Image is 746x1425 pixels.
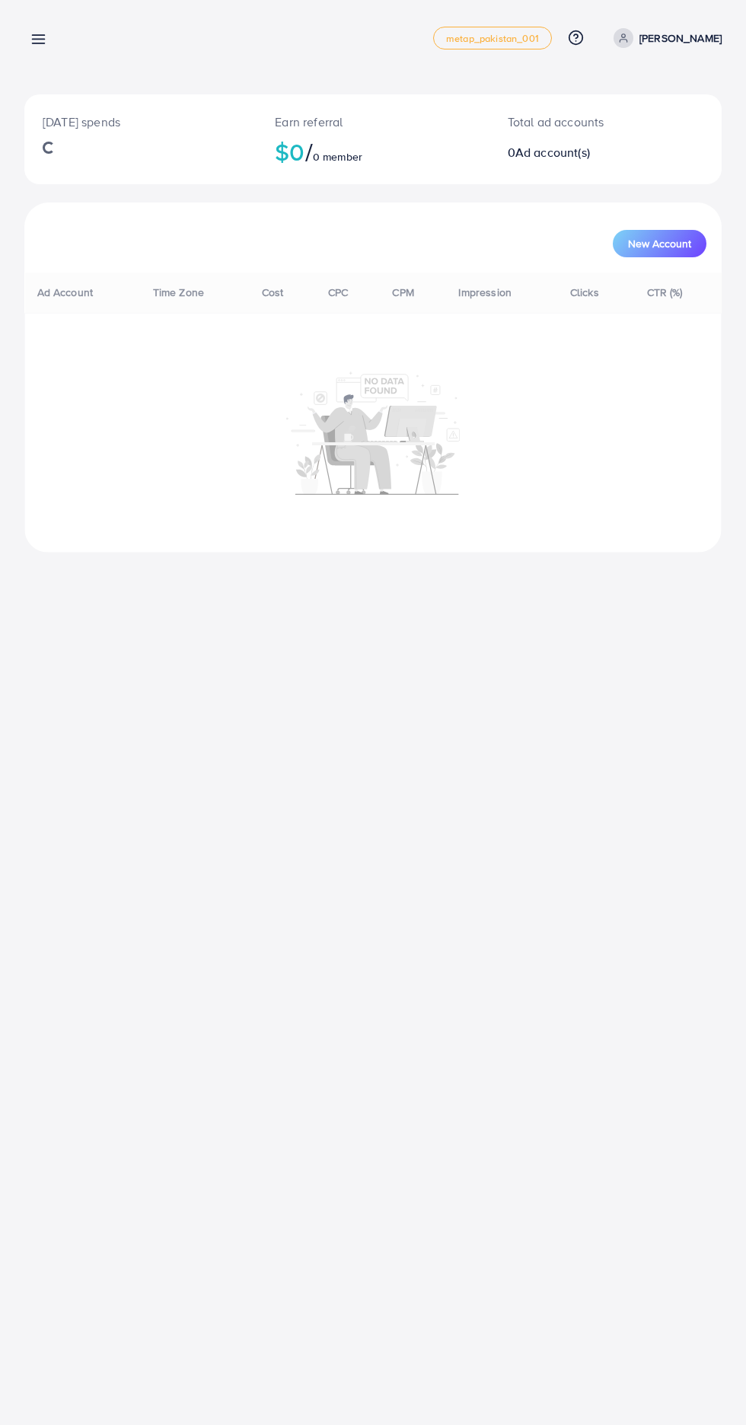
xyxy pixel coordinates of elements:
a: [PERSON_NAME] [607,28,722,48]
button: New Account [613,230,706,257]
a: metap_pakistan_001 [433,27,552,49]
span: New Account [628,238,691,249]
h2: $0 [275,137,470,166]
span: 0 member [313,149,362,164]
span: metap_pakistan_001 [446,33,539,43]
p: [PERSON_NAME] [639,29,722,47]
h2: 0 [508,145,646,160]
p: Total ad accounts [508,113,646,131]
span: / [305,134,313,169]
p: Earn referral [275,113,470,131]
span: Ad account(s) [515,144,590,161]
p: [DATE] spends [43,113,238,131]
